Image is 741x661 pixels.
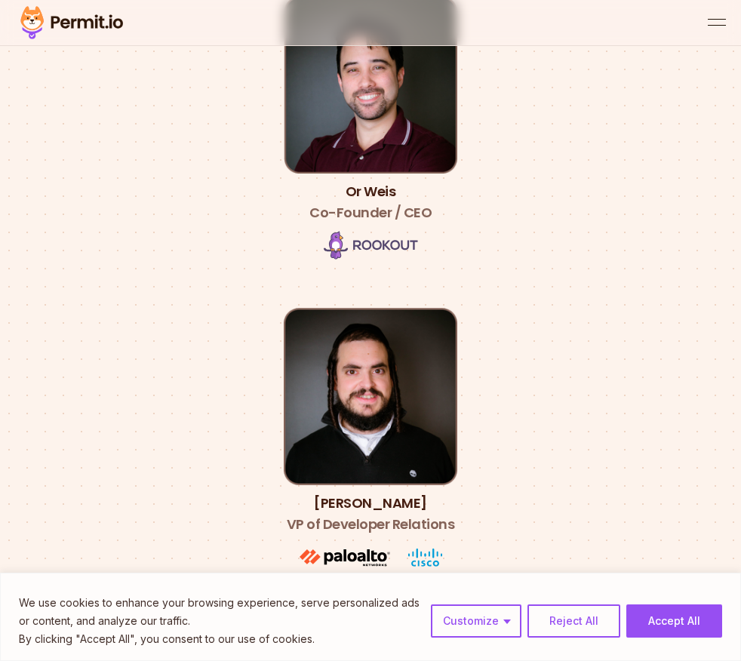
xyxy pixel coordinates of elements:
[626,604,722,638] button: Accept All
[309,181,432,223] h3: Or Weis
[408,549,442,567] img: cisco
[300,549,390,567] img: paloalto
[527,604,620,638] button: Reject All
[284,308,457,485] img: Gabriel L. Manor | VP of Developer Relations, GTM
[19,594,420,630] p: We use cookies to enhance your browsing experience, serve personalized ads or content, and analyz...
[287,493,455,535] h3: [PERSON_NAME]
[15,3,128,42] img: Permit logo
[324,231,418,260] img: Rookout
[19,630,420,648] p: By clicking "Accept All", you consent to our use of cookies.
[309,202,432,223] span: Co-Founder / CEO
[708,14,726,32] button: open menu
[287,514,455,535] span: VP of Developer Relations
[431,604,521,638] button: Customize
